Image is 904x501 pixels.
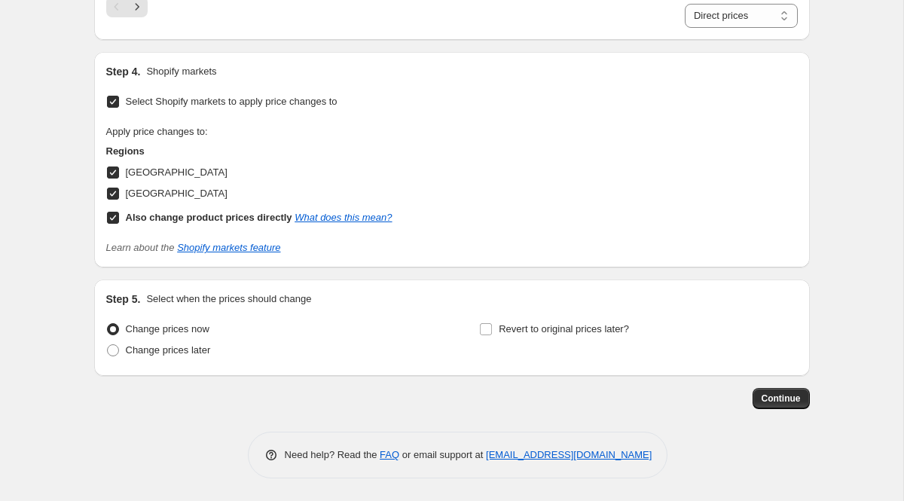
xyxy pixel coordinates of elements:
[106,126,208,137] span: Apply price changes to:
[126,96,337,107] span: Select Shopify markets to apply price changes to
[177,242,280,253] a: Shopify markets feature
[486,449,652,460] a: [EMAIL_ADDRESS][DOMAIN_NAME]
[146,64,216,79] p: Shopify markets
[126,188,228,199] span: [GEOGRAPHIC_DATA]
[146,292,311,307] p: Select when the prices should change
[126,212,292,223] b: Also change product prices directly
[753,388,810,409] button: Continue
[295,212,392,223] a: What does this mean?
[380,449,399,460] a: FAQ
[499,323,629,335] span: Revert to original prices later?
[106,242,281,253] i: Learn about the
[106,292,141,307] h2: Step 5.
[762,393,801,405] span: Continue
[399,449,486,460] span: or email support at
[106,144,392,159] h3: Regions
[126,323,209,335] span: Change prices now
[285,449,380,460] span: Need help? Read the
[106,64,141,79] h2: Step 4.
[126,166,228,178] span: [GEOGRAPHIC_DATA]
[126,344,211,356] span: Change prices later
